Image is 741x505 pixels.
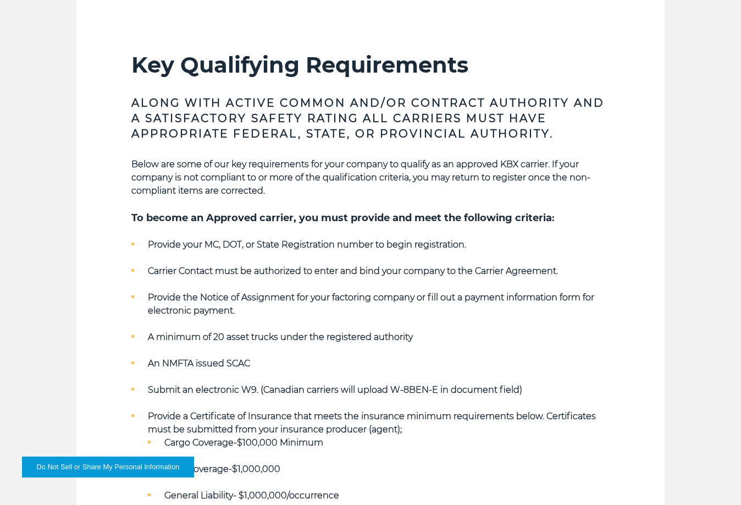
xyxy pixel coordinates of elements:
[131,159,590,196] strong: Below are some of our key requirements for your company to qualify as an approved KBX carrier. If...
[148,332,413,342] strong: A minimum of 20 asset trucks under the registered authority
[164,464,280,474] strong: Auto Coverage-$1,000,000
[131,51,610,79] h2: Key Qualifying Requirements
[148,385,522,395] strong: Submit an electronic W9. (Canadian carriers will upload W-8BEN-E in document field)
[148,239,466,250] strong: Provide your MC, DOT, or State Registration number to begin registration.
[131,211,610,225] h5: To become an Approved carrier, you must provide and meet the following criteria:
[164,490,339,501] strong: General Liability- $1,000,000/occurrence
[148,266,558,276] strong: Carrier Contact must be authorized to enter and bind your company to the Carrier Agreement.
[148,411,596,435] strong: Provide a Certificate of Insurance that meets the insurance minimum requirements below. Certifica...
[164,437,323,448] strong: Cargo Coverage-$100,000 Minimum
[148,358,250,369] strong: An NMFTA issued SCAC
[131,95,610,141] h3: Along with Active Common and/or Contract Authority and a Satisfactory safety rating all carriers ...
[148,292,594,316] strong: Provide the Notice of Assignment for your factoring company or fill out a payment information for...
[22,457,194,477] button: Do Not Sell or Share My Personal Information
